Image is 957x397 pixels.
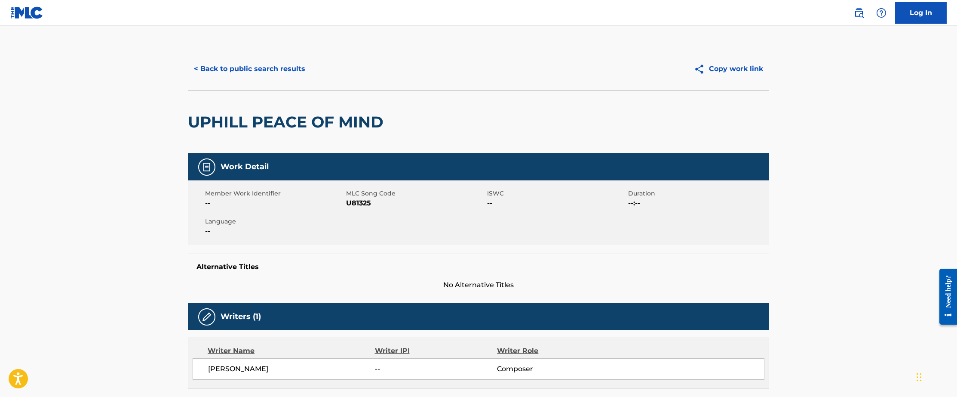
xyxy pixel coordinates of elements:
[628,198,767,208] span: --:--
[221,162,269,172] h5: Work Detail
[205,217,344,226] span: Language
[895,2,947,24] a: Log In
[497,364,608,374] span: Composer
[694,64,709,74] img: Copy work link
[205,198,344,208] span: --
[221,312,261,322] h5: Writers (1)
[375,346,497,356] div: Writer IPI
[188,58,311,80] button: < Back to public search results
[346,198,485,208] span: U81325
[202,162,212,172] img: Work Detail
[202,312,212,322] img: Writers
[375,364,497,374] span: --
[876,8,886,18] img: help
[933,262,957,331] iframe: Resource Center
[487,198,626,208] span: --
[196,263,761,271] h5: Alternative Titles
[208,364,375,374] span: [PERSON_NAME]
[487,189,626,198] span: ISWC
[850,4,868,22] a: Public Search
[628,189,767,198] span: Duration
[188,280,769,290] span: No Alternative Titles
[346,189,485,198] span: MLC Song Code
[688,58,769,80] button: Copy work link
[205,189,344,198] span: Member Work Identifier
[854,8,864,18] img: search
[497,346,608,356] div: Writer Role
[208,346,375,356] div: Writer Name
[188,112,388,132] h2: UPHILL PEACE OF MIND
[205,226,344,236] span: --
[917,364,922,390] div: Drag
[914,356,957,397] iframe: Chat Widget
[873,4,890,22] div: Help
[10,6,43,19] img: MLC Logo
